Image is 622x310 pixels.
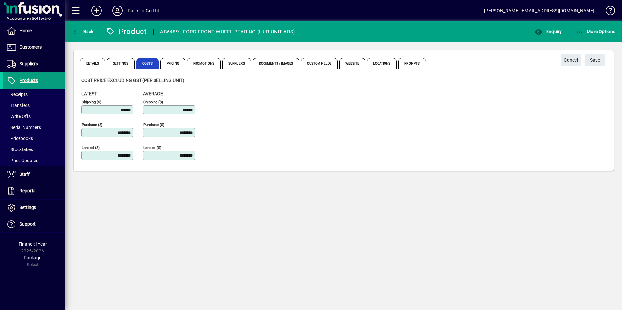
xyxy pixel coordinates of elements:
span: Transfers [7,103,30,108]
a: Serial Numbers [3,122,65,133]
a: Reports [3,183,65,199]
span: Back [72,29,94,34]
span: Customers [20,45,42,50]
span: Cost price excluding GST (per selling unit) [81,78,184,83]
a: Customers [3,39,65,56]
span: Promotions [187,58,221,69]
button: Save [585,54,605,66]
span: Enquiry [535,29,562,34]
mat-label: Landed ($) [143,145,161,150]
span: Suppliers [222,58,251,69]
button: Profile [107,5,128,17]
span: Price Updates [7,158,38,163]
div: Product [106,26,147,37]
a: Write Offs [3,111,65,122]
span: Latest [81,91,97,96]
a: Knowledge Base [601,1,614,22]
a: Support [3,216,65,232]
span: Support [20,221,36,226]
button: More Options [574,26,617,37]
span: Details [80,58,105,69]
span: Pricebooks [7,136,33,141]
span: Home [20,28,32,33]
span: Staff [20,172,30,177]
mat-label: Landed ($) [82,145,100,150]
span: Custom Fields [301,58,337,69]
span: Documents / Images [253,58,300,69]
span: Settings [107,58,135,69]
span: Cancel [564,55,578,66]
span: Costs [136,58,159,69]
span: Receipts [7,92,28,97]
app-page-header-button: Back [65,26,101,37]
mat-label: Purchase ($) [143,123,164,127]
a: Staff [3,166,65,183]
span: Website [339,58,366,69]
div: AB6489 - FORD FRONT WHEEL BEARING (HUB UNIT ABS) [160,27,295,37]
button: Enquiry [533,26,563,37]
span: Stocktakes [7,147,33,152]
span: Suppliers [20,61,38,66]
span: Reports [20,188,35,193]
span: Locations [367,58,397,69]
a: Pricebooks [3,133,65,144]
button: Back [70,26,95,37]
a: Settings [3,200,65,216]
a: Price Updates [3,155,65,166]
div: [PERSON_NAME] [EMAIL_ADDRESS][DOMAIN_NAME] [484,6,594,16]
a: Transfers [3,100,65,111]
span: Average [143,91,163,96]
a: Receipts [3,89,65,100]
mat-label: Purchase ($) [82,123,102,127]
a: Stocktakes [3,144,65,155]
span: More Options [576,29,615,34]
mat-label: Shipping ($) [82,100,101,104]
span: ave [590,55,600,66]
span: S [590,58,593,63]
span: Financial Year [19,241,47,247]
button: Add [86,5,107,17]
span: Pricing [160,58,185,69]
span: Prompts [398,58,426,69]
span: Package [24,255,41,260]
button: Cancel [561,54,581,66]
a: Suppliers [3,56,65,72]
span: Write Offs [7,114,31,119]
a: Home [3,23,65,39]
span: Serial Numbers [7,125,41,130]
div: Parts to Go Ltd. [128,6,161,16]
span: Settings [20,205,36,210]
mat-label: Shipping ($) [143,100,163,104]
span: Products [20,78,38,83]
